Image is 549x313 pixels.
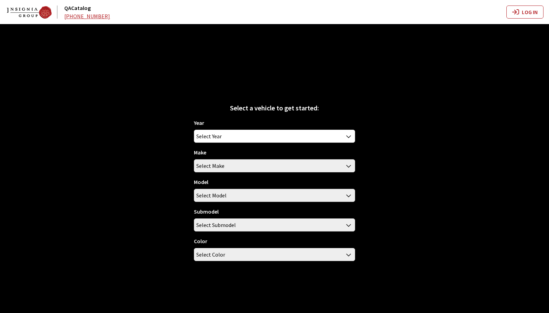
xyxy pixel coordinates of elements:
[196,219,236,231] span: Select Submodel
[194,189,355,202] span: Select Model
[506,6,543,19] button: Log In
[194,119,204,127] label: Year
[194,189,354,202] span: Select Model
[194,130,355,143] span: Select Year
[64,4,91,11] a: QACatalog
[194,207,219,216] label: Submodel
[194,237,207,245] label: Color
[194,248,355,261] span: Select Color
[194,148,206,156] label: Make
[7,6,63,19] a: QACatalog logo
[7,6,52,19] img: Dashboard
[196,160,224,172] span: Select Make
[194,103,355,113] div: Select a vehicle to get started:
[196,130,222,142] span: Select Year
[194,248,354,261] span: Select Color
[194,160,354,172] span: Select Make
[194,178,208,186] label: Model
[64,13,110,20] a: [PHONE_NUMBER]
[196,248,225,261] span: Select Color
[196,189,227,202] span: Select Model
[194,219,354,231] span: Select Submodel
[194,130,354,142] span: Select Year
